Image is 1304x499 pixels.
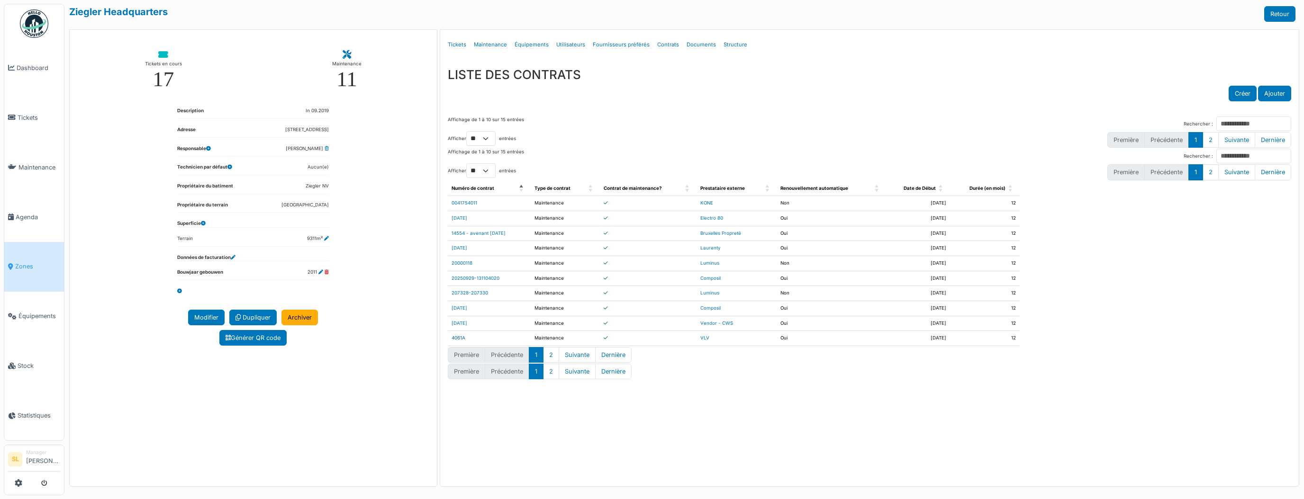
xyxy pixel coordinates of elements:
td: Maintenance [531,301,600,316]
a: Fournisseurs préférés [589,34,653,56]
a: 14554 - avenant [DATE] [452,231,506,236]
a: Tickets [4,93,64,143]
a: Retour [1264,6,1295,22]
dd: Aucun(e) [308,164,329,171]
td: 12 [950,226,1019,241]
td: [DATE] [886,331,951,346]
dt: Propriétaire du terrain [177,202,228,213]
li: SL [8,452,22,466]
span: Prestataire externe [700,186,745,191]
button: Ajouter [1258,86,1291,101]
a: Modifier [188,310,225,325]
span: Prestataire externe: Activate to sort [765,181,771,196]
a: Structure [720,34,751,56]
a: Electro 80 [700,215,723,221]
button: Next [1218,132,1255,148]
dd: Terrain [177,235,193,242]
button: Créer [1229,86,1257,101]
span: Dashboard [17,63,60,72]
td: 12 [950,241,1019,256]
td: Maintenance [531,331,600,346]
a: [DATE] [452,305,467,311]
span: Statistiques [18,411,60,420]
a: Stock [4,341,64,391]
button: Last [1255,132,1291,148]
dd: [PERSON_NAME] [286,145,329,152]
h3: LISTE DES CONTRATS [448,67,1291,82]
td: Oui [777,301,886,316]
nav: pagination [1107,132,1291,148]
td: [DATE] [886,241,951,256]
button: Last [595,347,632,363]
td: Oui [777,331,886,346]
div: 11 [336,69,357,90]
li: [PERSON_NAME] [26,449,60,469]
span: Date de Début: Activate to sort [939,181,944,196]
td: [DATE] [886,256,951,271]
a: Agenda [4,192,64,242]
td: Maintenance [531,211,600,226]
a: Composil [700,276,721,281]
button: Next [559,364,596,379]
span: Renouvellement automatique: Activate to sort [875,181,880,196]
div: Affichage de 1 à 10 sur 15 entrées [448,149,524,163]
td: Oui [777,271,886,286]
div: Manager [26,449,60,456]
dt: Responsable [177,145,211,156]
a: 207328-207330 [452,290,488,295]
td: [DATE] [886,316,951,331]
a: Bruxelles Propreté [700,231,741,236]
dt: Technicien par défaut [177,164,232,175]
dd: 9311m² [307,235,329,242]
button: Next [559,347,596,363]
a: Archiver [281,310,318,325]
td: [DATE] [886,196,951,211]
span: Agenda [16,213,60,222]
a: Générer QR code [219,330,287,346]
a: VLV [700,335,709,340]
a: Utilisateurs [552,34,589,56]
dd: [STREET_ADDRESS] [285,126,329,134]
dd: In 09.2019 [306,107,329,115]
a: Contrats [653,34,683,56]
a: Ziegler Headquarters [69,6,168,18]
button: 1 [529,347,543,363]
a: Composil [700,305,721,311]
td: Non [777,256,886,271]
dt: Données de facturation [177,254,235,261]
a: Luminus [700,290,719,295]
span: Durée (en mois) [969,186,1005,191]
td: 12 [950,211,1019,226]
td: Oui [777,316,886,331]
span: Contrat de maintenance? [604,186,661,191]
a: Tickets [444,34,470,56]
td: 12 [950,301,1019,316]
td: [DATE] [886,226,951,241]
div: 17 [153,69,174,90]
td: Non [777,286,886,301]
label: Afficher entrées [448,163,516,178]
div: Tickets en cours [145,59,182,69]
td: Oui [777,211,886,226]
button: 2 [1203,164,1219,180]
a: Tickets en cours 17 [137,43,190,98]
td: Maintenance [531,196,600,211]
label: Rechercher : [1184,121,1213,128]
td: Non [777,196,886,211]
td: 12 [950,331,1019,346]
button: Last [595,364,632,379]
span: Durée (en mois): Activate to sort [1008,181,1014,196]
td: 12 [950,316,1019,331]
td: Oui [777,226,886,241]
a: Maintenance 11 [325,43,369,98]
a: Documents [683,34,720,56]
a: Équipements [511,34,552,56]
nav: pagination [448,347,1291,363]
a: Équipements [4,292,64,341]
dt: Propriétaire du batiment [177,183,233,194]
span: Équipements [18,312,60,321]
td: Maintenance [531,271,600,286]
td: 12 [950,286,1019,301]
a: 0041754011 [452,200,477,205]
span: Tickets [18,113,60,122]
